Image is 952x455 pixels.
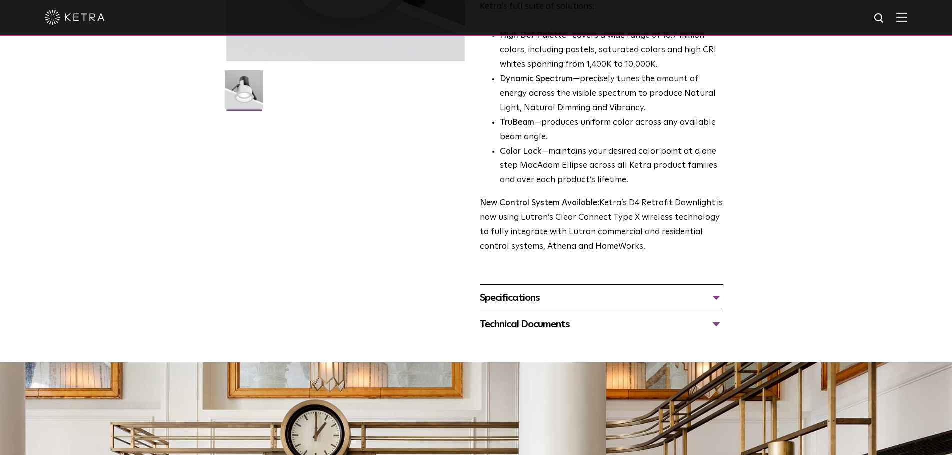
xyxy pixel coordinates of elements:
[500,145,723,188] li: —maintains your desired color point at a one step MacAdam Ellipse across all Ketra product famili...
[480,290,723,306] div: Specifications
[500,147,541,156] strong: Color Lock
[45,10,105,25] img: ketra-logo-2019-white
[480,316,723,332] div: Technical Documents
[500,29,723,72] p: covers a wide range of 16.7 million colors, including pastels, saturated colors and high CRI whit...
[873,12,886,25] img: search icon
[480,199,599,207] strong: New Control System Available:
[500,72,723,116] li: —precisely tunes the amount of energy across the visible spectrum to produce Natural Light, Natur...
[500,75,573,83] strong: Dynamic Spectrum
[225,70,263,116] img: D4R Retrofit Downlight
[480,196,723,254] p: Ketra’s D4 Retrofit Downlight is now using Lutron’s Clear Connect Type X wireless technology to f...
[500,116,723,145] li: —produces uniform color across any available beam angle.
[500,118,534,127] strong: TruBeam
[896,12,907,22] img: Hamburger%20Nav.svg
